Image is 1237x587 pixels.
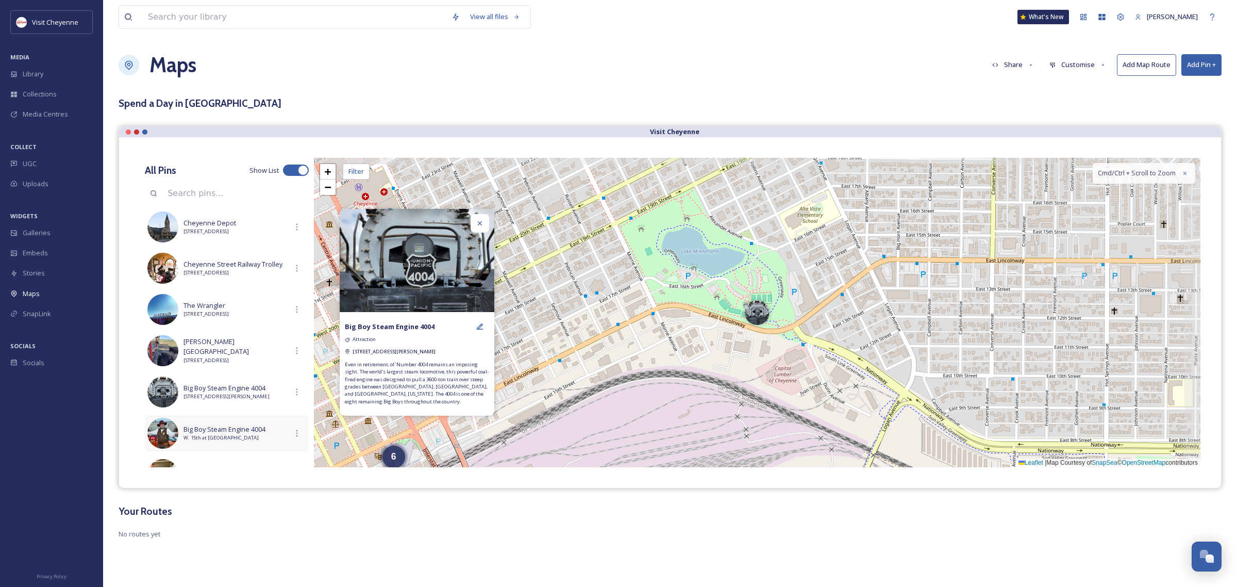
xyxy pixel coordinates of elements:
[1098,168,1176,178] span: Cmd/Ctrl + Scroll to Zoom
[37,573,66,580] span: Privacy Policy
[10,143,37,151] span: COLLECT
[353,336,376,343] span: Attraction
[1147,12,1198,21] span: [PERSON_NAME]
[23,309,51,319] span: SnapLink
[23,159,37,169] span: UGC
[143,6,446,28] input: Search your library
[32,18,78,27] span: Visit Cheyenne
[183,357,288,364] span: [STREET_ADDRESS]
[183,228,288,235] span: [STREET_ADDRESS]
[23,358,44,368] span: Socials
[147,253,178,284] img: e173421f-4770-4cdb-9ea5-4b30b8bb7531.jpg
[23,248,48,258] span: Embeds
[249,166,279,175] span: Show List
[183,393,288,400] span: [STREET_ADDRESS][PERSON_NAME]
[183,337,288,356] span: [PERSON_NAME][GEOGRAPHIC_DATA]
[183,311,288,318] span: [STREET_ADDRESS]
[183,259,288,269] span: Cheyenne Street Railway Trolley
[162,182,309,205] input: Search pins...
[987,55,1040,75] button: Share
[183,466,288,476] span: [GEOGRAPHIC_DATA]
[37,569,66,582] a: Privacy Policy
[10,53,29,61] span: MEDIA
[1044,55,1112,75] button: Customise
[119,529,1222,539] span: No routes yet
[183,383,288,393] span: Big Boy Steam Engine 4004
[23,179,48,189] span: Uploads
[342,163,370,180] div: Filter
[147,294,178,325] img: f2530563-a7a4-457c-a470-31e1a5a53b50.jpg
[1130,7,1203,27] a: [PERSON_NAME]
[465,7,525,27] a: View all files
[1117,54,1176,75] button: Add Map Route
[1017,10,1069,24] a: What's New
[340,209,494,312] img: 1m9ZKARUNjOBJ9ANBP74vHll6-xKVOvr6.jpg
[147,377,178,407] img: 81ac5f20-169c-4803-8c44-0b9d0ffe4fde.jpg
[345,361,489,405] span: Even in retirement, ol' Number 4004 remains an imposing sight. The world's largest steam locomoti...
[1181,54,1222,75] button: Add Pin +
[353,346,436,356] a: [STREET_ADDRESS][PERSON_NAME]
[1122,459,1166,466] a: OpenStreetMap
[1018,459,1043,466] a: Leaflet
[23,228,51,238] span: Galleries
[325,181,331,193] span: −
[320,180,336,195] a: Zoom out
[147,459,178,490] img: 661ebd02-5d82-4660-a2cc-9d16d10d5b8b.jpg
[1092,459,1117,466] a: SnapSea
[10,342,36,350] span: SOCIALS
[183,425,288,434] span: Big Boy Steam Engine 4004
[16,17,27,27] img: visit_cheyenne_logo.jpeg
[145,163,176,178] h3: All Pins
[119,96,281,111] h3: Spend a Day in [GEOGRAPHIC_DATA]
[183,434,288,442] span: W. 15th at [GEOGRAPHIC_DATA]
[1016,459,1200,467] div: Map Courtesy of © contributors
[1045,459,1046,466] span: |
[149,50,196,80] a: Maps
[183,218,288,228] span: Cheyenne Depot
[320,164,336,180] a: Zoom in
[23,289,40,299] span: Maps
[1192,542,1222,572] button: Open Chat
[147,418,178,449] img: 71c2c776-31a9-4538-88e0-2d08e5345dce.jpg
[183,269,288,276] span: [STREET_ADDRESS]
[391,451,396,462] span: 6
[23,89,57,99] span: Collections
[23,69,43,79] span: Library
[345,322,434,331] strong: Big Boy Steam Engine 4004
[23,268,45,278] span: Stories
[23,109,68,119] span: Media Centres
[147,211,178,242] img: bc34fc71-5b9e-4ee4-ae05-ed26df999f86.jpg
[147,335,178,366] img: 7f5da3bd-a283-40d0-a829-2d552439549f.jpg
[119,504,1222,519] h3: Your Routes
[325,165,331,178] span: +
[353,348,436,355] span: [STREET_ADDRESS][PERSON_NAME]
[382,446,405,468] div: 6
[183,301,288,311] span: The Wrangler
[650,127,699,136] strong: Visit Cheyenne
[10,212,38,220] span: WIDGETS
